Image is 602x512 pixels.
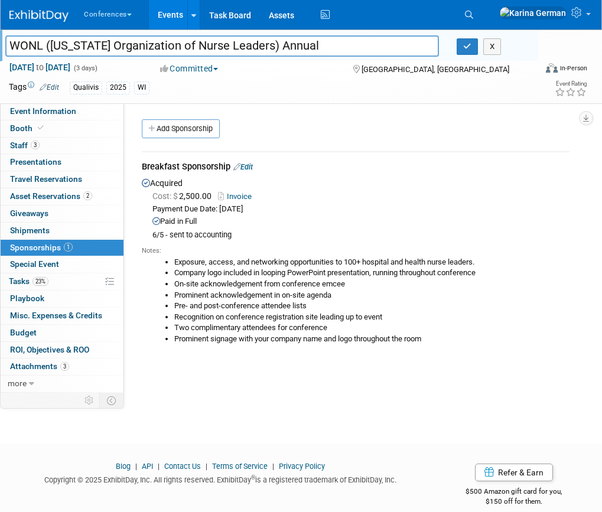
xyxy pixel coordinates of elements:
a: Staff3 [1,138,123,154]
a: more [1,376,123,392]
span: | [155,462,162,471]
span: (3 days) [73,64,97,72]
a: API [142,462,153,471]
a: ROI, Objectives & ROO [1,342,123,358]
span: Travel Reservations [10,174,82,184]
span: Attachments [10,361,69,371]
span: Event Information [10,106,76,116]
a: Invoice [218,192,256,201]
img: Karina German [499,6,567,19]
span: 3 [60,362,69,371]
span: Special Event [10,259,59,269]
i: Booth reservation complete [38,125,44,131]
button: Committed [156,63,223,74]
a: Budget [1,325,123,341]
img: ExhibitDay [9,10,69,22]
div: Payment Due Date: [DATE] [152,204,570,215]
a: Playbook [1,291,123,307]
span: 3 [31,141,40,149]
div: Paid in Full [152,216,570,227]
div: Event Format [498,61,587,79]
a: Contact Us [164,462,201,471]
a: Edit [40,83,59,92]
span: Staff [10,141,40,150]
span: 2,500.00 [152,191,216,201]
td: Personalize Event Tab Strip [79,393,100,408]
a: Refer & Earn [475,464,553,481]
li: Recognition on conference registration site leading up to event [174,312,570,323]
div: Qualivis [70,81,102,94]
div: $500 Amazon gift card for you, [450,479,579,506]
span: more [8,379,27,388]
span: Tasks [9,276,48,286]
td: Toggle Event Tabs [100,393,124,408]
a: Travel Reservations [1,171,123,188]
span: Cost: $ [152,191,179,201]
span: | [269,462,277,471]
li: Exposure, access, and networking opportunities to 100+ hospital and health nurse leaders. [174,257,570,268]
span: [GEOGRAPHIC_DATA], [GEOGRAPHIC_DATA] [362,65,509,74]
span: 2 [83,191,92,200]
a: Edit [233,162,253,171]
a: Shipments [1,223,123,239]
a: Privacy Policy [279,462,325,471]
span: Shipments [10,226,50,235]
span: Budget [10,328,37,337]
a: Booth [1,120,123,137]
img: Format-Inperson.png [546,63,558,73]
li: Company logo included in looping PowerPoint presentation, running throughout conference [174,268,570,279]
button: X [483,38,502,55]
span: Misc. Expenses & Credits [10,311,102,320]
sup: ® [251,474,255,481]
a: Attachments3 [1,358,123,375]
div: Copyright © 2025 ExhibitDay, Inc. All rights reserved. ExhibitDay is a registered trademark of Ex... [9,472,432,485]
a: Sponsorships1 [1,240,123,256]
a: Presentations [1,154,123,171]
span: 1 [64,243,73,252]
li: Pre- and post-conference attendee lists [174,301,570,312]
span: Presentations [10,157,61,167]
a: Terms of Service [212,462,268,471]
a: Asset Reservations2 [1,188,123,205]
span: [DATE] [DATE] [9,62,71,73]
a: Special Event [1,256,123,273]
li: On-site acknowledgement from conference emcee [174,279,570,290]
span: | [203,462,210,471]
a: Event Information [1,103,123,120]
span: | [132,462,140,471]
div: 2025 [106,81,130,94]
div: Notes: [142,246,570,256]
li: Prominent signage with your company name and logo throughout the room [174,334,570,345]
a: Misc. Expenses & Credits [1,308,123,324]
li: Two complimentary attendees for conference [174,322,570,334]
span: Sponsorships [10,243,73,252]
div: 6/5 - sent to accounting [152,230,570,240]
div: In-Person [559,64,587,73]
span: Asset Reservations [10,191,92,201]
span: ROI, Objectives & ROO [10,345,89,354]
td: Tags [9,81,59,94]
a: Giveaways [1,206,123,222]
div: Acquired [142,175,570,354]
span: Giveaways [10,208,48,218]
a: Add Sponsorship [142,119,220,138]
span: to [34,63,45,72]
div: Breakfast Sponsorship [142,161,570,175]
a: Blog [116,462,131,471]
span: 23% [32,277,48,286]
div: WI [134,81,149,94]
div: $150 off for them. [450,497,579,507]
span: Playbook [10,293,44,303]
span: Booth [10,123,46,133]
a: Tasks23% [1,273,123,290]
li: Prominent acknowledgement in on-site agenda [174,290,570,301]
div: Event Rating [555,81,587,87]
